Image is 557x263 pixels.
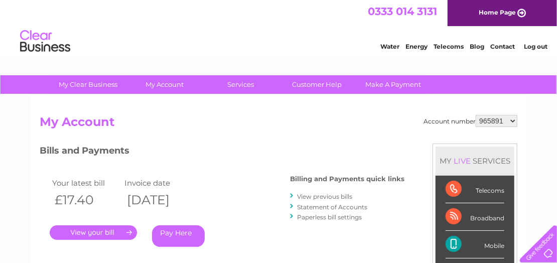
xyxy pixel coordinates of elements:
[446,203,504,231] div: Broadband
[368,5,437,18] a: 0333 014 3131
[297,203,367,211] a: Statement of Accounts
[50,225,137,240] a: .
[434,43,464,50] a: Telecoms
[123,75,206,94] a: My Account
[40,144,404,161] h3: Bills and Payments
[47,75,130,94] a: My Clear Business
[452,156,473,166] div: LIVE
[297,193,352,200] a: View previous bills
[436,147,514,175] div: MY SERVICES
[352,75,435,94] a: Make A Payment
[40,115,517,134] h2: My Account
[122,190,194,210] th: [DATE]
[276,75,359,94] a: Customer Help
[122,176,194,190] td: Invoice date
[297,213,362,221] a: Paperless bill settings
[524,43,547,50] a: Log out
[490,43,515,50] a: Contact
[200,75,283,94] a: Services
[405,43,428,50] a: Energy
[50,176,122,190] td: Your latest bill
[50,190,122,210] th: £17.40
[424,115,517,127] div: Account number
[446,231,504,258] div: Mobile
[470,43,484,50] a: Blog
[20,26,71,57] img: logo.png
[446,176,504,203] div: Telecoms
[380,43,399,50] a: Water
[42,6,516,49] div: Clear Business is a trading name of Verastar Limited (registered in [GEOGRAPHIC_DATA] No. 3667643...
[152,225,205,247] a: Pay Here
[290,175,404,183] h4: Billing and Payments quick links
